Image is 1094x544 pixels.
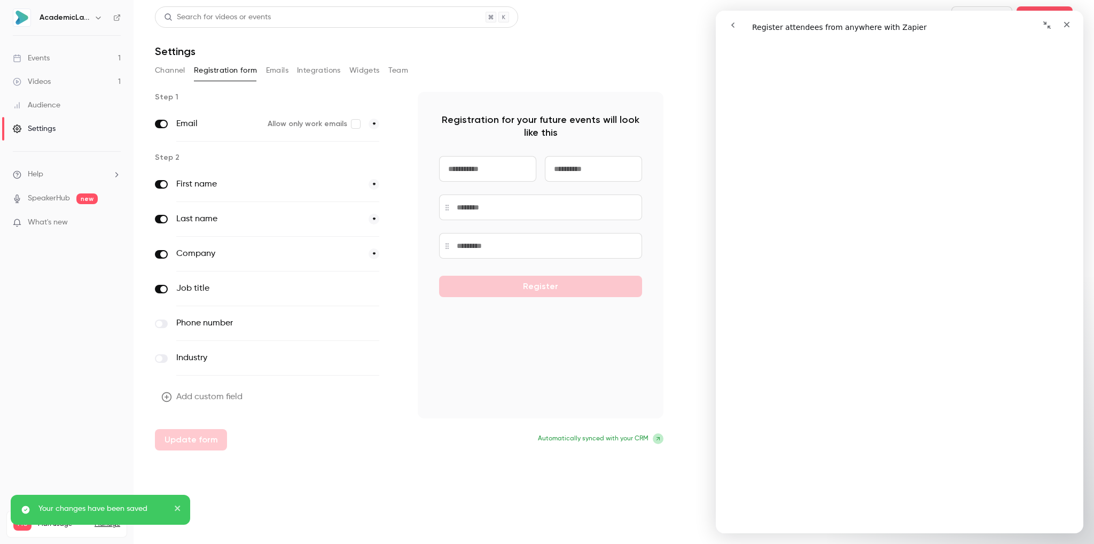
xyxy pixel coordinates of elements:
[155,45,196,58] h1: Settings
[76,193,98,204] span: new
[176,282,335,295] label: Job title
[266,62,288,79] button: Emails
[13,53,50,64] div: Events
[174,503,182,516] button: close
[28,193,70,204] a: SpeakerHub
[388,62,409,79] button: Team
[155,62,185,79] button: Channel
[194,62,257,79] button: Registration form
[268,119,360,129] label: Allow only work emails
[28,169,43,180] span: Help
[176,317,335,330] label: Phone number
[28,217,68,228] span: What's new
[40,12,90,23] h6: AcademicLabs
[13,123,56,134] div: Settings
[13,9,30,26] img: AcademicLabs
[538,434,648,444] span: Automatically synced with your CRM
[164,12,271,23] div: Search for videos or events
[13,76,51,87] div: Videos
[716,11,1083,533] iframe: Intercom live chat
[155,386,251,408] button: Add custom field
[38,503,167,514] p: Your changes have been saved
[439,113,642,139] p: Registration for your future events will look like this
[951,6,1012,28] button: New video
[13,169,121,180] li: help-dropdown-opener
[155,152,401,163] p: Step 2
[108,218,121,228] iframe: Noticeable Trigger
[1017,6,1073,28] button: Schedule
[13,100,60,111] div: Audience
[176,178,360,191] label: First name
[297,62,341,79] button: Integrations
[176,213,360,226] label: Last name
[176,247,360,260] label: Company
[349,62,380,79] button: Widgets
[176,352,335,364] label: Industry
[176,118,259,130] label: Email
[155,92,401,103] p: Step 1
